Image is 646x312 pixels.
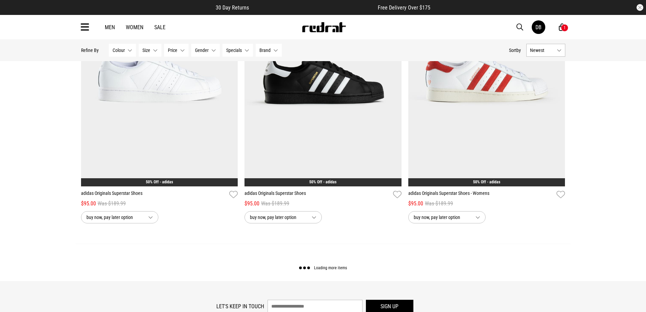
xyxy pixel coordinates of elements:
[535,24,542,31] div: DB
[222,44,253,57] button: Specials
[408,190,554,200] a: adidas Originals Superstar Shoes - Womens
[142,48,150,53] span: Size
[105,24,115,31] a: Men
[195,48,209,53] span: Gender
[530,48,554,53] span: Newest
[301,22,346,32] img: Redrat logo
[473,180,500,184] a: 50% Off - adidas
[81,200,96,208] span: $95.00
[139,44,161,57] button: Size
[526,44,565,57] button: Newest
[244,211,322,223] button: buy now, pay later option
[378,4,430,11] span: Free Delivery Over $175
[86,213,143,221] span: buy now, pay later option
[408,200,423,208] span: $95.00
[244,200,259,208] span: $95.00
[81,48,99,53] p: Refine By
[113,48,125,53] span: Colour
[216,303,264,310] label: Let's keep in touch
[109,44,136,57] button: Colour
[309,180,336,184] a: 50% Off - adidas
[259,48,271,53] span: Brand
[414,213,470,221] span: buy now, pay later option
[425,200,453,208] span: Was $189.99
[164,44,189,57] button: Price
[216,4,249,11] span: 30 Day Returns
[559,24,565,31] a: 1
[98,200,126,208] span: Was $189.99
[146,180,173,184] a: 50% Off - adidas
[509,46,521,54] button: Sortby
[191,44,220,57] button: Gender
[256,44,282,57] button: Brand
[168,48,177,53] span: Price
[154,24,165,31] a: Sale
[126,24,143,31] a: Women
[5,3,26,23] button: Open LiveChat chat widget
[81,211,158,223] button: buy now, pay later option
[262,4,364,11] iframe: Customer reviews powered by Trustpilot
[261,200,289,208] span: Was $189.99
[244,190,390,200] a: adidas Originals Superstar Shoes
[314,266,347,271] span: Loading more items
[408,211,486,223] button: buy now, pay later option
[226,48,242,53] span: Specials
[516,48,521,53] span: by
[81,190,227,200] a: adidas Originals Superstar Shoes
[564,25,566,30] div: 1
[250,213,306,221] span: buy now, pay later option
